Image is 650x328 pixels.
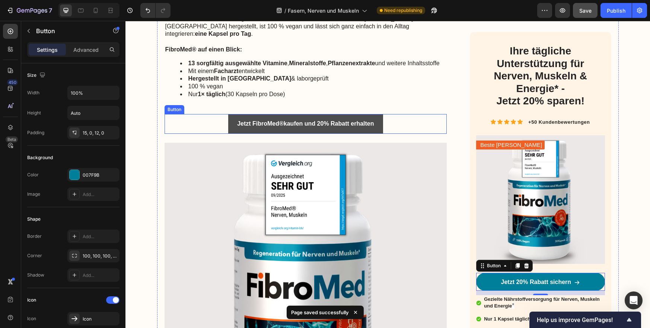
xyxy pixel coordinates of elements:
p: Button [36,26,99,35]
button: Save [573,3,598,18]
img: gempages_512470392468669645-c12215ec-5255-4b47-8210-26c97ebe17c0.png [351,114,479,243]
div: Shadow [27,272,44,278]
li: , , und weitere Inhaltsstoffe [55,39,321,47]
p: Advanced [73,46,99,54]
p: Jetzt FibroMed kaufen und 20% Rabatt erhalten [112,98,248,108]
span: / [284,7,286,15]
div: 100, 100, 100, 100 [83,253,118,259]
strong: 1× täglich [72,70,100,76]
div: Add... [83,272,118,279]
a: Jetzt FibroMed®kaufen und 20% Rabatt erhalten [103,93,257,113]
div: Icon [83,316,118,322]
div: Color [27,171,39,178]
strong: Mineralstoffe [163,39,201,45]
p: Page saved successfully [291,309,349,316]
p: Jetzt 20% Rabatt sichern [376,258,446,265]
h2: Ihre tägliche Unterstützung für Nerven, Muskeln & Energie* - Jetzt 20% sparen! [357,23,474,87]
input: Auto [68,106,119,120]
a: Jetzt 20% Rabatt sichern [351,252,479,270]
li: & laborgeprüft [55,54,321,62]
li: 100 % vegan [55,62,321,70]
strong: Pflanzenextrakte [202,39,249,45]
strong: ® [154,100,158,106]
div: Image [27,191,40,198]
button: Publish [600,3,632,18]
div: Width [27,89,39,96]
div: Corner [27,252,42,259]
div: Icon [27,315,36,322]
span: Fasern, Nerven und Muskeln [288,7,359,15]
strong: 13 sorgfältig ausgewählte Vitamine [63,39,162,45]
div: Publish [607,7,625,15]
div: Undo/Redo [140,3,171,18]
strong: Gezielte Nährstoffversorgung für Nerven, Muskeln und Energie [359,275,474,288]
div: 007F9B [83,172,118,179]
strong: Nur 1 Kapsel täglich – 30 Stück für einen Monat [359,295,468,301]
button: 7 [3,3,55,18]
iframe: Design area [125,21,650,328]
div: Open Intercom Messenger [625,291,643,309]
div: Beta [6,136,18,142]
strong: Hergestellt in [GEOGRAPHIC_DATA] [63,54,166,61]
div: Add... [83,191,118,198]
strong: Facharzt [89,47,113,53]
span: Save [579,7,592,14]
div: 15, 0, 12, 0 [83,130,118,136]
div: Icon [27,297,36,303]
strong: eine Kapsel pro Tag [70,10,126,16]
div: Button [360,242,377,248]
button: Show survey - Help us improve GemPages! [537,315,634,324]
input: Auto [68,86,119,100]
div: Height [27,110,41,116]
div: Border [27,233,42,240]
p: 7 [49,6,52,15]
strong: FibroMed® auf einen Blick: [40,25,117,32]
div: Size [27,70,47,81]
div: Add... [83,233,118,240]
p: Beste [PERSON_NAME] [355,120,417,128]
div: Shape [27,216,41,223]
span: Help us improve GemPages! [537,316,625,324]
div: Background [27,154,53,161]
li: Nur (30 Kapseln pro Dose) [55,70,321,78]
div: Button [41,85,57,92]
li: Mit einem entwickelt [55,47,321,54]
div: Padding [27,129,44,136]
div: 450 [7,79,18,85]
p: Settings [37,46,58,54]
span: +50 Kundenbewertungen [403,98,464,104]
span: Need republishing [384,7,422,14]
